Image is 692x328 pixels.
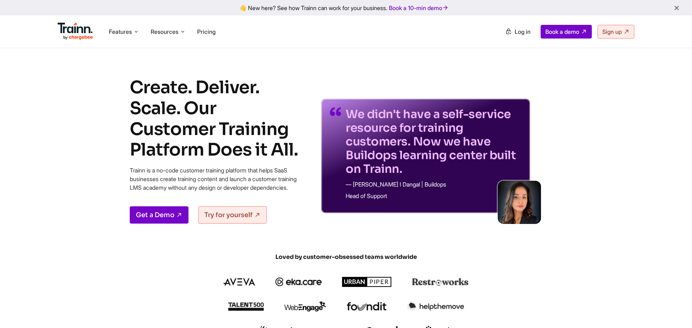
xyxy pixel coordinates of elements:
span: Loved by customer-obsessed teams worldwide [173,253,519,261]
a: Book a demo [541,25,592,39]
span: Log in [515,28,531,35]
div: 👋 New here? See how Trainn can work for your business. [4,4,688,11]
span: Resources [151,28,178,36]
img: webengage logo [284,301,326,311]
a: Log in [501,25,535,38]
img: helpthemove logo [407,301,464,311]
p: Trainn is a no-code customer training platform that helps SaaS businesses create training content... [130,166,303,192]
p: We didn't have a self-service resource for training customers. Now we have Buildops learning cent... [346,107,519,176]
img: talent500 logo [228,302,264,311]
span: Features [109,28,132,36]
span: Sign up [602,28,622,35]
img: restroworks logo [412,278,469,286]
img: ekacare logo [275,278,322,286]
img: foundit logo [346,302,387,311]
a: Sign up [598,25,634,39]
img: quotes-purple.41a7099.svg [330,107,341,116]
a: Get a Demo [130,206,188,224]
img: Trainn Logo [58,23,93,40]
a: Try for yourself [198,206,267,224]
img: urbanpiper logo [342,277,392,287]
img: aveva logo [223,278,255,286]
p: — [PERSON_NAME] I Dangal | Buildops [346,181,519,187]
img: sabina-buildops.d2e8138.png [498,181,541,224]
a: Pricing [197,28,216,35]
p: Head of Support [346,193,519,199]
span: Book a demo [545,28,579,35]
a: Book a 10-min demo [387,3,450,13]
h1: Create. Deliver. Scale. Our Customer Training Platform Does it All. [130,77,303,160]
